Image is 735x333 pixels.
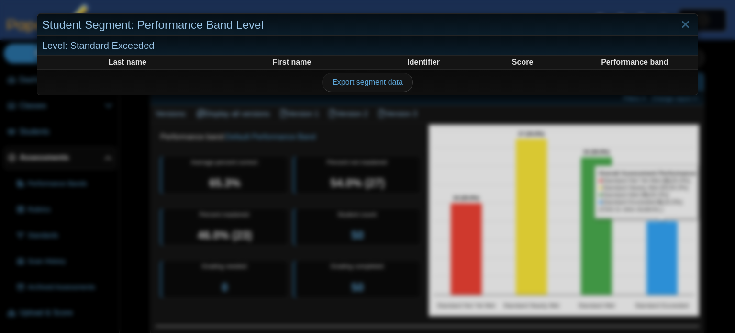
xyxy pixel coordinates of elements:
a: Export segment data [322,73,413,92]
a: Close [678,17,693,33]
th: Identifier [375,57,473,68]
th: Performance band [573,57,697,68]
th: First name [210,57,374,68]
div: Level: Standard Exceeded [37,36,698,56]
div: Student Segment: Performance Band Level [37,14,698,36]
span: Export segment data [332,78,403,86]
th: Last name [45,57,209,68]
th: Score [474,57,572,68]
